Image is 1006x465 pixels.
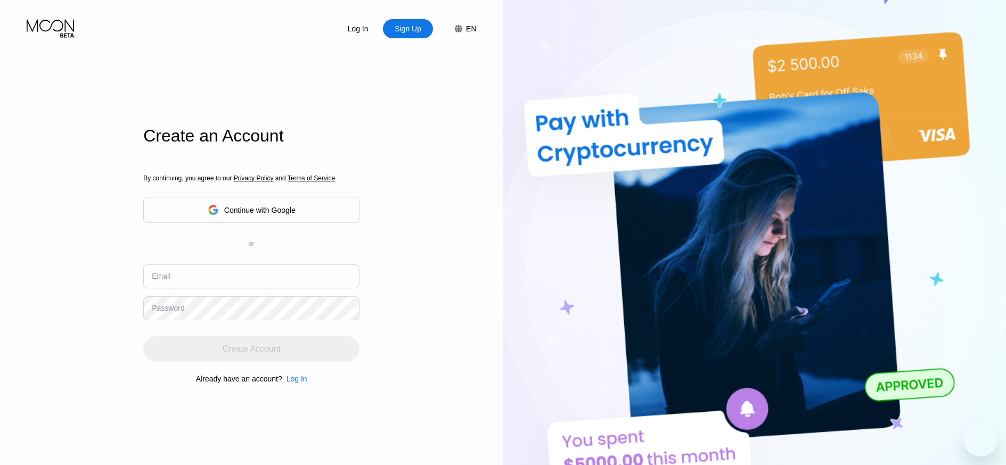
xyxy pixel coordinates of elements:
span: Privacy Policy [234,175,274,182]
div: Continue with Google [224,206,296,214]
div: Log In [347,23,370,34]
div: Log In [282,375,307,383]
div: Create an Account [143,126,359,146]
div: Sign Up [383,19,433,38]
div: Password [152,304,184,312]
div: Already have an account? [196,375,282,383]
span: and [273,175,288,182]
div: Log In [333,19,383,38]
div: Continue with Google [143,197,359,223]
div: Email [152,272,170,280]
div: By continuing, you agree to our [143,175,359,182]
span: Terms of Service [288,175,335,182]
div: Log In [287,375,307,383]
div: or [249,240,255,247]
div: EN [466,24,476,33]
div: Sign Up [394,23,422,34]
div: EN [444,19,476,38]
iframe: Button to launch messaging window [963,422,997,456]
